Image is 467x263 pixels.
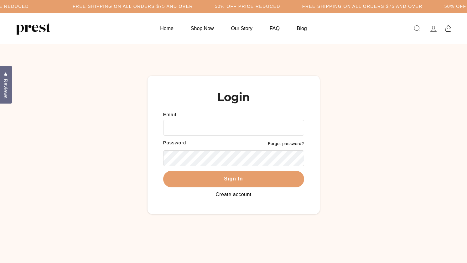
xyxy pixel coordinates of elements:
button: Sign In [163,171,304,187]
a: Create account [215,192,251,197]
label: Password [163,140,234,145]
img: PREST ORGANICS [16,22,50,35]
ul: Primary [152,22,314,35]
a: Shop Now [183,22,222,35]
h5: Free Shipping on all orders $75 and over [73,4,193,9]
a: Our Story [223,22,260,35]
h1: Login [163,91,304,103]
a: Home [152,22,181,35]
label: Email [163,112,304,117]
a: FAQ [262,22,288,35]
h5: 50% OFF PRICE REDUCED [215,4,280,9]
span: Reviews [2,79,10,99]
a: Blog [289,22,315,35]
h5: Free Shipping on all orders $75 and over [302,4,423,9]
a: Forgot password? [268,141,304,146]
